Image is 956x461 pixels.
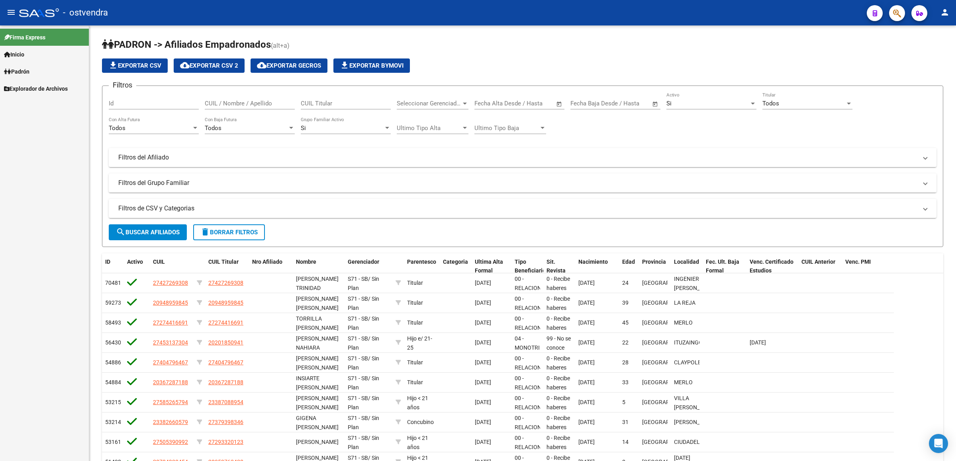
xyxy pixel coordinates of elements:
[547,259,566,274] span: Sit. Revista
[578,419,595,425] span: [DATE]
[105,300,121,306] span: 59273
[674,359,701,366] span: CLAYPOLE
[208,259,239,265] span: CUIL Titular
[674,259,699,265] span: Localidad
[642,280,696,286] span: [GEOGRAPHIC_DATA]
[252,259,282,265] span: Nro Afiliado
[929,434,948,453] div: Open Intercom Messenger
[475,378,508,387] div: [DATE]
[642,319,696,326] span: [GEOGRAPHIC_DATA]
[105,439,121,445] span: 53161
[348,375,368,381] span: S71 - SB
[153,280,188,286] span: 27427269308
[296,439,339,445] span: [PERSON_NAME]
[4,67,29,76] span: Padrón
[116,229,180,236] span: Buscar Afiliados
[443,259,468,265] span: Categoria
[407,379,423,385] span: Titular
[475,418,508,427] div: [DATE]
[622,339,629,346] span: 22
[208,379,243,385] span: 20367287188
[208,419,243,425] span: 27379398346
[515,276,552,309] span: 00 - RELACION DE DEPENDENCIA
[515,335,564,351] span: 04 - MONOTRIBUTISTAS
[622,439,629,445] span: 14
[153,339,188,346] span: 27453137304
[193,224,265,240] button: Borrar Filtros
[407,335,435,360] span: Hijo e/ 21-25 estudiando
[642,399,696,405] span: [GEOGRAPHIC_DATA]
[514,100,552,107] input: Fecha fin
[407,319,423,326] span: Titular
[251,58,327,73] button: Exportar GECROS
[296,315,339,340] span: TORRILLA [PERSON_NAME] [PERSON_NAME]
[397,100,461,107] span: Seleccionar Gerenciador
[150,253,194,280] datatable-header-cell: CUIL
[348,259,379,265] span: Gerenciador
[674,419,717,425] span: [PERSON_NAME]
[348,276,368,282] span: S71 - SB
[842,253,894,280] datatable-header-cell: Venc. PMI
[543,253,575,280] datatable-header-cell: Sit. Revista
[642,359,696,366] span: [GEOGRAPHIC_DATA]
[475,398,508,407] div: [DATE]
[674,339,703,346] span: ITUZAINGO
[547,375,580,400] span: 0 - Recibe haberes regularmente
[208,359,243,366] span: 27404796467
[578,439,595,445] span: [DATE]
[153,399,188,405] span: 27585265794
[271,42,290,49] span: (alt+a)
[296,296,339,311] span: [PERSON_NAME] [PERSON_NAME]
[622,319,629,326] span: 45
[762,100,779,107] span: Todos
[407,300,423,306] span: Titular
[622,300,629,306] span: 39
[105,359,121,366] span: 54886
[706,259,739,274] span: Fec. Ult. Baja Formal
[348,296,368,302] span: S71 - SB
[118,179,917,187] mat-panel-title: Filtros del Grupo Familiar
[845,259,871,265] span: Venc. PMI
[555,99,564,109] button: Open calendar
[674,319,693,326] span: MERLO
[407,419,434,425] span: Concubino
[208,280,243,286] span: 27427269308
[750,339,766,346] span: [DATE]
[475,358,508,367] div: [DATE]
[348,435,368,441] span: S71 - SB
[547,335,571,369] span: 99 - No se conoce situación de revista
[674,439,703,445] span: CIUDADELA
[153,439,188,445] span: 27505390992
[472,253,511,280] datatable-header-cell: Ultima Alta Formal
[105,319,121,326] span: 58493
[105,259,110,265] span: ID
[622,399,625,405] span: 5
[511,253,543,280] datatable-header-cell: Tipo Beneficiario
[515,259,546,274] span: Tipo Beneficiario
[200,227,210,237] mat-icon: delete
[109,199,936,218] mat-expansion-panel-header: Filtros de CSV y Categorias
[404,253,440,280] datatable-header-cell: Parentesco
[642,419,696,425] span: [GEOGRAPHIC_DATA]
[619,253,639,280] datatable-header-cell: Edad
[547,435,580,459] span: 0 - Recibe haberes regularmente
[547,395,580,420] span: 0 - Recibe haberes regularmente
[153,359,188,366] span: 27404796467
[348,315,368,322] span: S71 - SB
[515,375,552,408] span: 00 - RELACION DE DEPENDENCIA
[578,379,595,385] span: [DATE]
[407,395,428,410] span: Hijo < 21 años
[109,173,936,193] mat-expansion-panel-header: Filtros del Grupo Familiar
[703,253,746,280] datatable-header-cell: Fec. Ult. Baja Formal
[296,415,339,430] span: GIGENA [PERSON_NAME]
[124,253,150,280] datatable-header-cell: Activo
[105,280,121,286] span: 70481
[105,339,121,346] span: 56430
[578,359,595,366] span: [DATE]
[102,39,271,50] span: PADRON -> Afiliados Empadronados
[4,33,45,42] span: Firma Express
[249,253,293,280] datatable-header-cell: Nro Afiliado
[622,280,629,286] span: 24
[348,455,368,461] span: S71 - SB
[180,60,190,70] mat-icon: cloud_download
